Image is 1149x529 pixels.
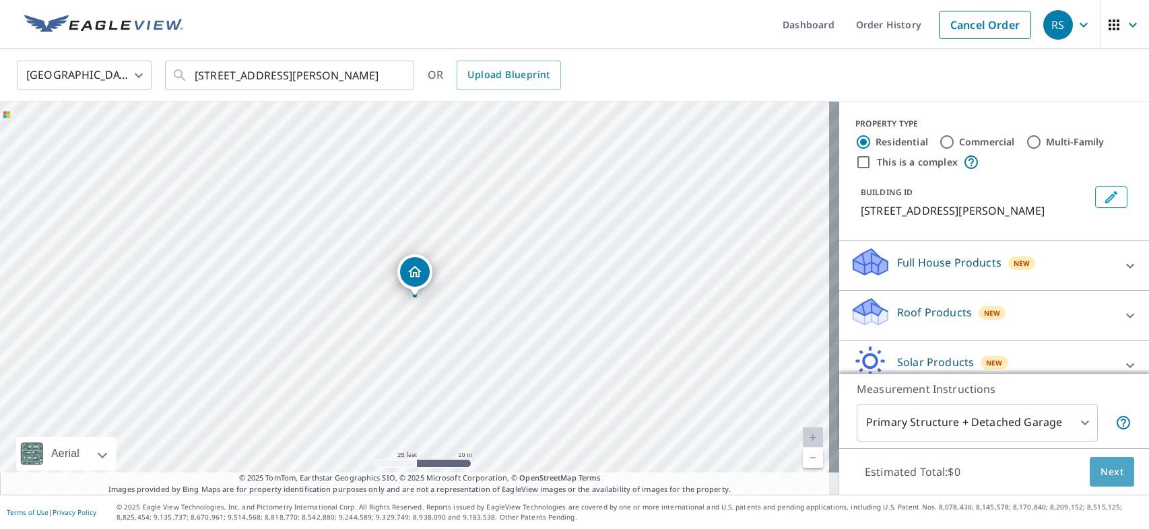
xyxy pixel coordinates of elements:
span: Upload Blueprint [467,67,550,83]
div: RS [1043,10,1073,40]
img: EV Logo [24,15,183,35]
a: Current Level 20, Zoom In Disabled [803,427,823,448]
p: © 2025 Eagle View Technologies, Inc. and Pictometry International Corp. All Rights Reserved. Repo... [117,502,1142,522]
label: Residential [876,135,928,149]
a: Privacy Policy [53,507,96,517]
span: Your report will include the primary structure and a detached garage if one exists. [1115,415,1131,431]
p: Solar Products [897,354,974,370]
label: Multi-Family [1046,135,1105,149]
p: | [7,508,96,516]
div: Solar ProductsNew [850,346,1138,384]
a: Cancel Order [939,11,1031,39]
div: Roof ProductsNew [850,296,1138,334]
span: Next [1101,464,1123,481]
div: Aerial [47,437,84,470]
span: New [1014,258,1030,269]
p: Measurement Instructions [857,381,1131,397]
a: Current Level 20, Zoom Out [803,448,823,468]
p: Roof Products [897,304,972,320]
p: [STREET_ADDRESS][PERSON_NAME] [861,203,1090,219]
label: This is a complex [877,155,958,169]
input: Search by address or latitude-longitude [195,57,387,94]
label: Commercial [959,135,1015,149]
span: New [986,357,1003,368]
a: Terms of Use [7,507,48,517]
div: Aerial [16,437,117,470]
p: Estimated Total: $0 [854,457,971,487]
button: Next [1090,457,1134,487]
div: PROPERTY TYPE [855,118,1133,130]
div: Primary Structure + Detached Garage [857,404,1098,442]
p: BUILDING ID [861,186,913,198]
a: Terms [579,472,601,483]
span: © 2025 TomTom, Earthstar Geographics SIO, © 2025 Microsoft Corporation, © [239,472,601,484]
a: Upload Blueprint [457,61,560,90]
p: Full House Products [897,254,1002,271]
div: OR [428,61,561,90]
div: Full House ProductsNew [850,246,1138,285]
div: [GEOGRAPHIC_DATA] [17,57,152,94]
a: OpenStreetMap [519,472,576,483]
span: New [984,308,1001,318]
div: Dropped pin, building 1, Residential property, 15216 Antelo Pl Los Angeles, CA 90077 [397,254,432,296]
button: Edit building 1 [1095,186,1127,208]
